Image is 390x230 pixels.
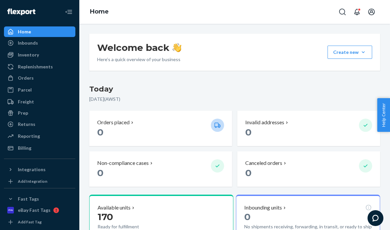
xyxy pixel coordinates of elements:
p: Available units [97,204,131,211]
div: Parcel [18,87,32,93]
p: Orders placed [97,119,130,126]
a: Returns [4,119,75,130]
button: Non-compliance cases 0 [89,151,232,187]
button: Open notifications [350,5,364,19]
a: Add Integration [4,177,75,185]
img: Flexport logo [7,9,35,15]
p: Here’s a quick overview of your business [97,56,181,63]
p: No shipments receiving, forwarding, in transit, or ready to ship [244,223,372,230]
a: Freight [4,96,75,107]
button: Invalid addresses 0 [237,111,380,146]
span: 170 [97,211,113,222]
iframe: Opens a widget where you can chat to one of our agents [368,210,383,227]
button: Canceled orders 0 [237,151,380,187]
ol: breadcrumbs [85,2,114,21]
a: Inbounds [4,38,75,48]
div: Billing [18,145,31,151]
a: Add Fast Tag [4,218,75,226]
button: Help Center [377,98,390,132]
div: Home [18,28,31,35]
div: Add Fast Tag [18,219,42,225]
div: Freight [18,98,34,105]
a: Home [4,26,75,37]
p: Ready for fulfillment [97,223,182,230]
div: Orders [18,75,34,81]
h1: Welcome back [97,42,181,54]
div: Prep [18,110,28,116]
div: Inventory [18,52,39,58]
button: Create new [328,46,372,59]
div: eBay Fast Tags [18,207,51,213]
p: Canceled orders [245,159,282,167]
div: Replenishments [18,63,53,70]
span: 0 [245,167,252,178]
span: 0 [244,211,251,222]
button: Open account menu [365,5,378,19]
p: [DATE] ( AWST ) [89,96,380,102]
div: Add Integration [18,178,47,184]
span: 0 [245,127,252,138]
a: Replenishments [4,61,75,72]
a: Prep [4,108,75,118]
button: Open Search Box [336,5,349,19]
div: Inbounds [18,40,38,46]
button: Close Navigation [62,5,75,19]
span: 0 [97,127,103,138]
a: Inventory [4,50,75,60]
img: hand-wave emoji [172,43,181,52]
p: Non-compliance cases [97,159,149,167]
a: Home [90,8,109,15]
a: Reporting [4,131,75,141]
div: Reporting [18,133,40,139]
a: Parcel [4,85,75,95]
a: eBay Fast Tags [4,205,75,215]
a: Orders [4,73,75,83]
div: Integrations [18,166,46,173]
div: Returns [18,121,35,128]
button: Orders placed 0 [89,111,232,146]
button: Integrations [4,164,75,175]
p: Inbounding units [244,204,282,211]
div: Fast Tags [18,196,39,202]
h3: Today [89,84,380,95]
button: Fast Tags [4,194,75,204]
span: 0 [97,167,103,178]
p: Invalid addresses [245,119,284,126]
a: Billing [4,143,75,153]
